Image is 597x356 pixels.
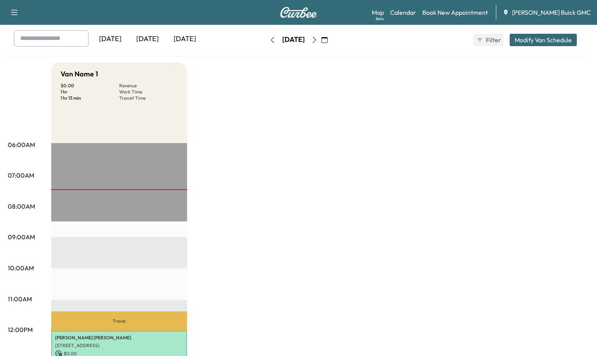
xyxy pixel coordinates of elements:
p: Work Time [119,89,178,95]
a: Calendar [390,8,416,17]
div: [DATE] [129,30,166,48]
p: 12:00PM [8,325,33,334]
p: Revenue [119,83,178,89]
div: [DATE] [282,35,305,45]
p: [STREET_ADDRESS] [55,342,183,349]
div: [DATE] [166,30,203,48]
button: Modify Van Schedule [510,34,577,46]
p: Travel [51,311,187,331]
span: [PERSON_NAME] Buick GMC [512,8,591,17]
h5: Van Name 1 [61,69,98,79]
div: [DATE] [92,30,129,48]
p: 1 hr [61,89,119,95]
a: MapBeta [372,8,384,17]
p: 1 hr 13 min [61,95,119,101]
p: Transit Time [119,95,178,101]
span: Filter [486,35,500,45]
button: Filter [473,34,503,46]
a: Book New Appointment [422,8,488,17]
p: 09:00AM [8,232,35,242]
p: 10:00AM [8,263,34,273]
p: 08:00AM [8,202,35,211]
p: [PERSON_NAME] [PERSON_NAME] [55,335,183,341]
p: 11:00AM [8,294,32,304]
p: $ 0.00 [61,83,119,89]
div: Beta [376,16,384,22]
p: 06:00AM [8,140,35,149]
p: 07:00AM [8,171,34,180]
img: Curbee Logo [280,7,317,18]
